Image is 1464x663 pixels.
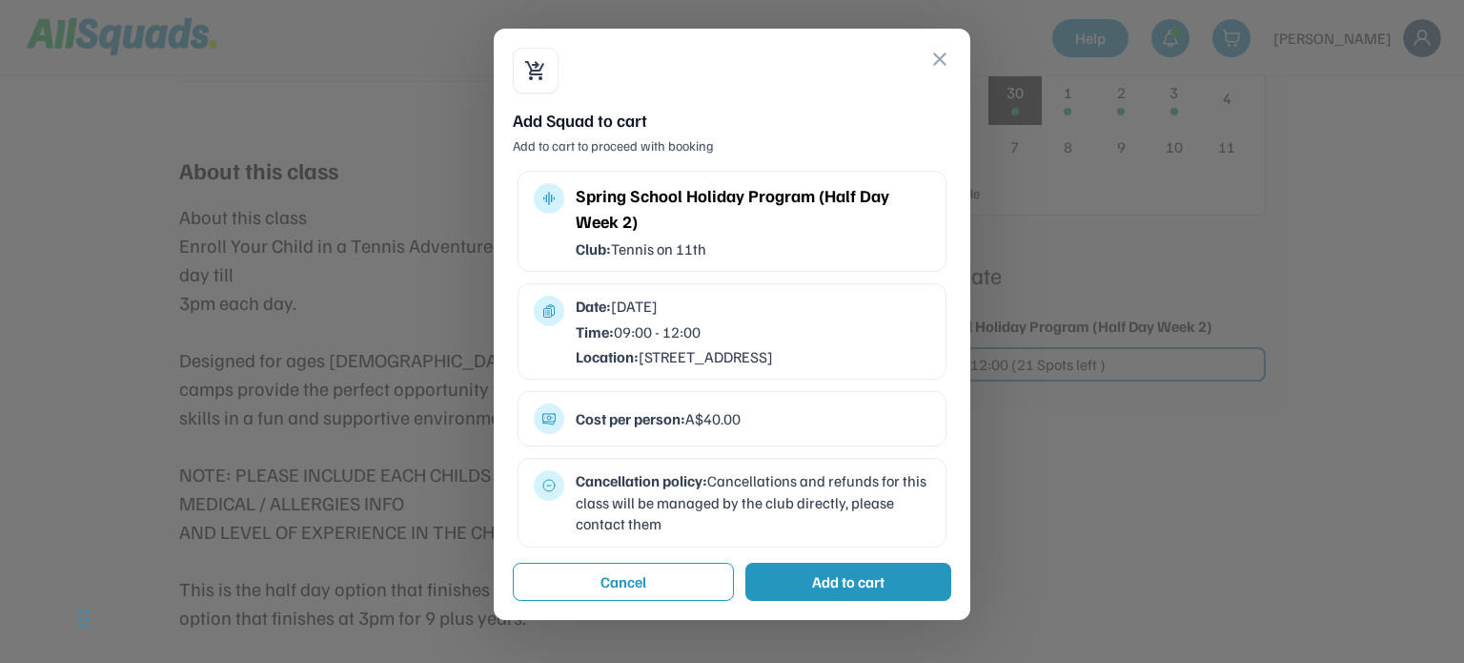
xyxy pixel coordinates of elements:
[576,296,930,317] div: [DATE]
[524,59,547,82] button: shopping_cart_checkout
[576,322,614,342] strong: Time:
[576,183,930,235] div: Spring School Holiday Program (Half Day Week 2)
[513,563,734,601] button: Cancel
[576,239,611,259] strong: Club:
[576,470,930,534] div: Cancellations and refunds for this class will be managed by the club directly, please contact them
[576,408,930,429] div: A$40.00
[928,48,951,71] button: close
[576,321,930,342] div: 09:00 - 12:00
[576,347,639,366] strong: Location:
[576,471,707,490] strong: Cancellation policy:
[513,136,951,155] div: Add to cart to proceed with booking
[576,297,611,316] strong: Date:
[513,109,951,133] div: Add Squad to cart
[576,409,685,428] strong: Cost per person:
[576,346,930,367] div: [STREET_ADDRESS]
[541,191,557,206] button: multitrack_audio
[576,238,930,259] div: Tennis on 11th
[812,570,884,593] div: Add to cart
